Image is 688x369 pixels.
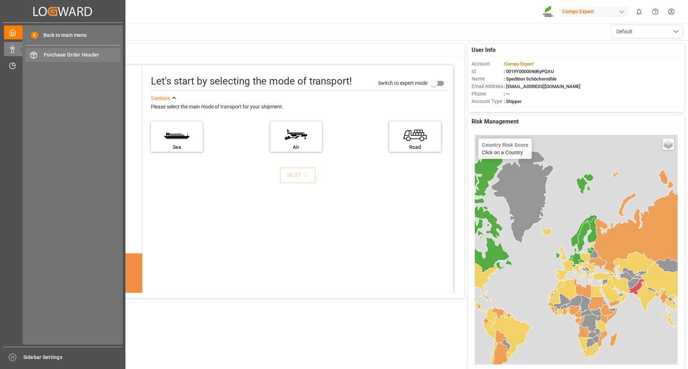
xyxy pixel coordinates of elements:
span: Risk Management [472,117,519,126]
a: Timeslot Management [4,59,121,73]
a: Layers [663,139,674,150]
div: Please select the main mode of transport for your shipment. [151,103,448,111]
div: Sea [154,144,199,151]
span: Name [472,75,504,83]
button: open menu [611,25,683,38]
button: NEXT [280,167,316,183]
div: Air [274,144,319,151]
div: See less [151,94,170,103]
span: Compo Expert [505,61,534,67]
span: : [504,61,534,67]
div: NEXT [287,171,309,180]
span: : [EMAIL_ADDRESS][DOMAIN_NAME] [504,84,580,89]
span: Id [472,68,504,75]
a: My Cockpit [4,25,121,39]
span: Email Address [472,83,504,90]
div: Let's start by selecting the mode of transport! [151,74,352,89]
span: Sidebar Settings [23,354,123,361]
span: Switch to expert mode [378,80,427,86]
a: Purchase Order Header [25,48,120,62]
div: Road [393,144,438,151]
span: Account [472,60,504,68]
div: Compo Expert [559,6,628,17]
h4: Country Risk Score [482,142,529,148]
span: : Spedition Schöckemöhle [504,76,556,82]
button: show 0 new notifications [631,4,647,20]
span: Account Type [472,98,504,105]
span: Default [616,28,632,35]
img: Screenshot%202023-09-29%20at%2010.02.21.png_1712312052.png [543,5,554,18]
span: : — [504,91,510,97]
span: Purchase Order Header [44,51,121,59]
button: Compo Expert [559,5,631,18]
button: Help Center [647,4,663,20]
span: User Info [472,46,496,54]
span: : Shipper [504,99,522,104]
div: Click on a Country [482,142,529,155]
span: : 0019Y000004dKyPQAU [504,69,554,74]
span: Back to main menu [38,31,87,39]
span: Phone [472,90,504,98]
